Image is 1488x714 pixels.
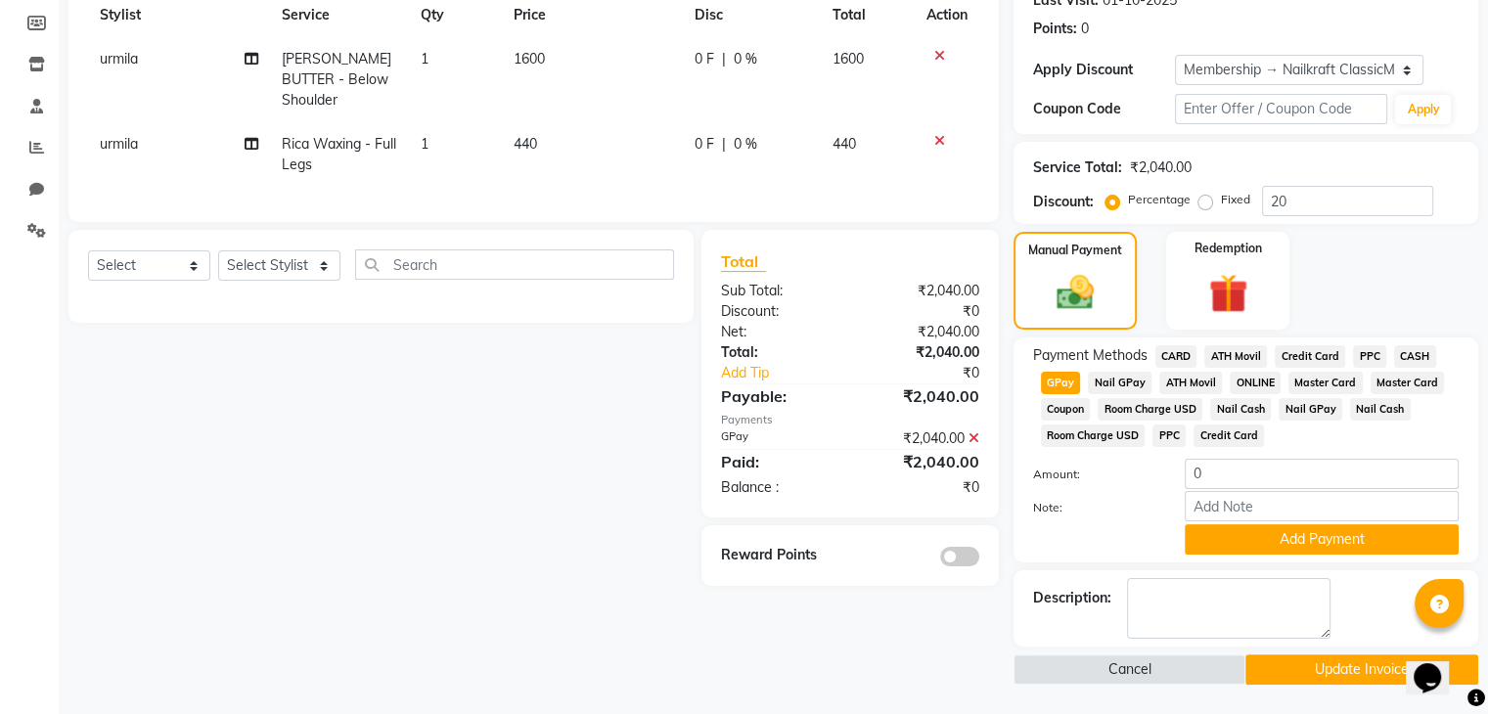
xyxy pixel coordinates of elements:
div: ₹2,040.00 [1130,157,1192,178]
span: Master Card [1288,372,1363,394]
button: Cancel [1014,654,1246,685]
div: Coupon Code [1033,99,1175,119]
span: Nail GPay [1088,372,1151,394]
div: ₹2,040.00 [850,450,994,473]
div: ₹0 [850,477,994,498]
div: Payable: [706,384,850,408]
label: Redemption [1195,240,1262,257]
div: Apply Discount [1033,60,1175,80]
img: _cash.svg [1045,271,1105,314]
span: CASH [1394,345,1436,368]
span: 1 [421,50,428,67]
span: 1 [421,135,428,153]
div: Sub Total: [706,281,850,301]
span: Nail Cash [1350,398,1411,421]
input: Add Note [1185,491,1459,521]
div: Paid: [706,450,850,473]
div: Balance : [706,477,850,498]
div: Payments [721,412,979,428]
span: 0 F [695,49,714,69]
span: [PERSON_NAME] BUTTER - Below Shoulder [282,50,391,109]
label: Percentage [1128,191,1191,208]
span: | [722,134,726,155]
span: ATH Movil [1204,345,1267,368]
div: ₹2,040.00 [850,342,994,363]
div: ₹2,040.00 [850,322,994,342]
span: urmila [100,135,138,153]
span: ATH Movil [1159,372,1222,394]
div: ₹2,040.00 [850,281,994,301]
div: Discount: [706,301,850,322]
span: 0 % [734,134,757,155]
span: Credit Card [1194,424,1264,447]
img: _gift.svg [1196,269,1260,318]
span: 1600 [833,50,864,67]
span: PPC [1152,424,1186,447]
button: Add Payment [1185,524,1459,555]
span: Nail GPay [1279,398,1342,421]
input: Search [355,249,674,280]
span: 0 F [695,134,714,155]
button: Apply [1395,95,1451,124]
a: Add Tip [706,363,874,383]
span: PPC [1353,345,1386,368]
span: Nail Cash [1210,398,1271,421]
span: ONLINE [1230,372,1281,394]
span: Total [721,251,766,272]
div: Points: [1033,19,1077,39]
div: Reward Points [706,545,850,566]
span: Room Charge USD [1098,398,1202,421]
span: 440 [833,135,856,153]
iframe: chat widget [1406,636,1468,694]
div: ₹2,040.00 [850,384,994,408]
label: Manual Payment [1028,242,1122,259]
span: Master Card [1371,372,1445,394]
div: Service Total: [1033,157,1122,178]
span: Credit Card [1275,345,1345,368]
label: Amount: [1018,466,1170,483]
span: urmila [100,50,138,67]
span: Room Charge USD [1041,424,1146,447]
div: 0 [1081,19,1089,39]
span: CARD [1155,345,1197,368]
span: 1600 [514,50,545,67]
span: Coupon [1041,398,1091,421]
span: Payment Methods [1033,345,1148,366]
span: Rica Waxing - Full Legs [282,135,396,173]
button: Update Invoice [1245,654,1478,685]
div: Discount: [1033,192,1094,212]
div: ₹0 [850,301,994,322]
div: Description: [1033,588,1111,608]
div: Net: [706,322,850,342]
div: ₹0 [874,363,993,383]
input: Amount [1185,459,1459,489]
span: GPay [1041,372,1081,394]
input: Enter Offer / Coupon Code [1175,94,1388,124]
div: GPay [706,428,850,449]
label: Fixed [1221,191,1250,208]
span: 0 % [734,49,757,69]
div: ₹2,040.00 [850,428,994,449]
div: Total: [706,342,850,363]
span: | [722,49,726,69]
span: 440 [514,135,537,153]
label: Note: [1018,499,1170,516]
